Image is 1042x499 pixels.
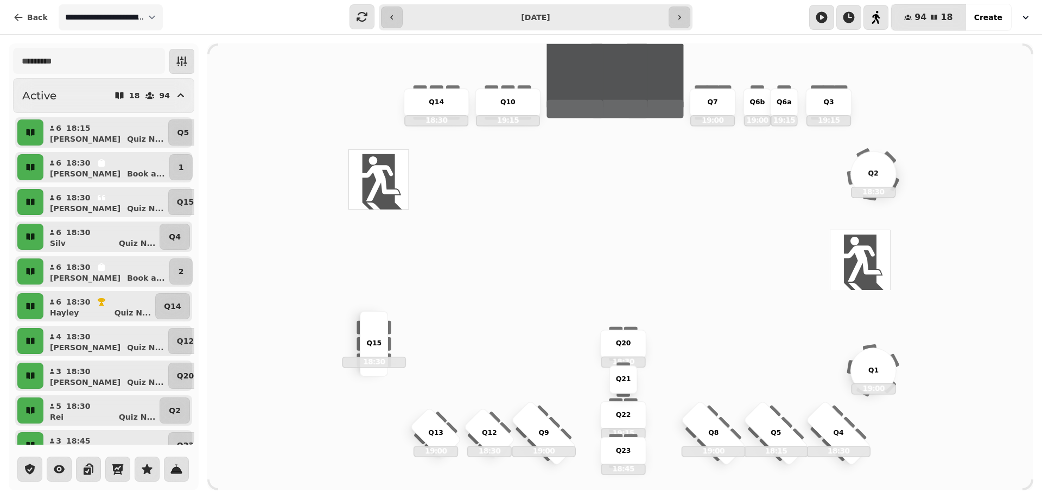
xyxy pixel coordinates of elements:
p: 3 [55,366,62,377]
p: Q5 [771,428,781,438]
p: Quiz N ... [115,307,151,318]
p: 18:30 [807,446,869,456]
p: Q10 [500,97,516,108]
p: 18 [129,92,139,99]
h2: Active [22,88,56,103]
p: [PERSON_NAME] [50,377,120,388]
p: 19:00 [512,446,575,456]
button: Q14 [155,293,190,319]
p: Q8 [708,428,719,438]
p: 1 [179,162,184,173]
p: Q3 [824,97,834,108]
p: 18:15 [66,123,91,134]
p: Q14 [429,97,444,108]
p: Q4 [833,428,843,438]
button: Q2 [160,397,190,424]
p: Q5 [177,127,189,138]
p: 18:30 [66,296,91,307]
p: Hayley [50,307,79,318]
p: Quiz N ... [127,134,163,144]
button: 9418 [891,4,966,30]
p: 6 [55,192,62,203]
p: Q20 [616,339,631,349]
p: Book a ... [127,168,165,179]
p: 6 [55,123,62,134]
p: 6 [55,157,62,168]
p: 6 [55,262,62,273]
p: 4 [55,331,62,342]
button: Back [4,4,56,30]
p: 3 [55,435,62,446]
button: 418:30[PERSON_NAME]Quiz N... [46,328,166,354]
button: Create [965,4,1011,30]
p: 18:30 [66,331,91,342]
p: 18:30 [66,401,91,412]
span: Create [974,14,1002,21]
button: 2 [169,258,193,285]
button: Q4 [160,224,190,250]
p: Q1 [868,365,879,376]
button: Q15 [168,189,203,215]
p: Quiz N ... [127,377,163,388]
p: Q2 [868,169,879,179]
p: [PERSON_NAME] [50,134,120,144]
p: 18:30 [66,227,91,238]
p: 19:00 [745,116,770,125]
p: [PERSON_NAME] [50,168,120,179]
p: Q12 [177,336,194,346]
button: 618:30HayleyQuiz N... [46,293,153,319]
p: 6 [55,296,62,307]
p: Q23 [616,446,631,456]
p: Q9 [538,428,549,438]
p: Q13 [428,428,443,438]
button: 618:15[PERSON_NAME]Quiz N... [46,119,166,146]
p: Quiz N ... [119,412,155,422]
p: 19:15 [476,116,539,125]
p: 19:15 [771,116,797,125]
p: 2 [179,266,184,277]
button: 618:30[PERSON_NAME]Quiz N... [46,189,166,215]
button: Q12 [168,328,203,354]
p: Q23 [177,440,194,451]
p: Q22 [616,410,631,420]
p: 18:30 [66,366,91,377]
p: Silv [50,238,66,249]
p: 94 [160,92,170,99]
button: 618:30SilvQuiz N... [46,224,157,250]
button: 1 [169,154,193,180]
button: 518:30ReiQuiz N... [46,397,157,424]
p: [PERSON_NAME] [50,203,120,214]
p: Q21 [616,374,631,384]
p: Q12 [482,428,497,438]
span: 94 [914,13,926,22]
p: 19:00 [414,446,458,456]
p: Q15 [366,339,382,349]
p: 18:30 [66,262,91,273]
button: 618:30[PERSON_NAME]Book a... [46,154,167,180]
button: 618:30[PERSON_NAME]Book a... [46,258,167,285]
p: 18:30 [342,357,405,367]
span: Back [27,14,48,21]
span: 18 [941,13,952,22]
p: Quiz N ... [127,342,163,353]
p: 6 [55,227,62,238]
p: Q20 [177,370,194,381]
p: Quiz N ... [127,203,163,214]
button: Q23 [168,432,203,458]
p: 18:15 [745,446,807,456]
p: [PERSON_NAME] [50,342,120,353]
p: 5 [55,401,62,412]
p: Q14 [164,301,181,312]
p: Q6a [777,97,791,108]
p: 19:00 [852,384,895,393]
p: [PERSON_NAME] [50,273,120,283]
p: Q2 [169,405,181,416]
p: 18:30 [405,116,468,125]
p: 18:30 [852,187,895,197]
button: Q5 [168,119,199,146]
p: Book a ... [127,273,165,283]
p: Q7 [708,97,718,108]
button: 318:45[PERSON_NAME]Quiz N... [46,432,166,458]
p: 18:30 [66,192,91,203]
button: Active1894 [13,78,194,113]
